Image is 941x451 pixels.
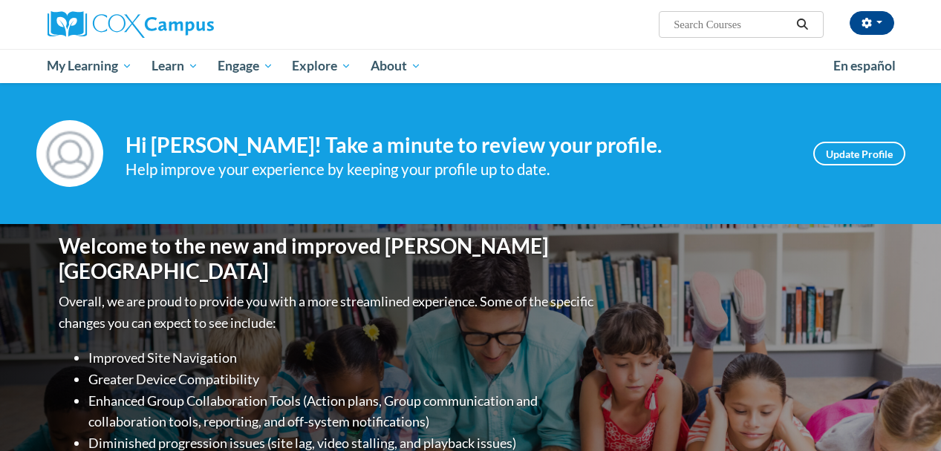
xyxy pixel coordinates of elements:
[882,392,929,439] iframe: Button to launch messaging window
[672,16,791,33] input: Search Courses
[824,50,905,82] a: En español
[38,49,143,83] a: My Learning
[142,49,208,83] a: Learn
[833,58,896,73] span: En español
[47,57,132,75] span: My Learning
[850,11,894,35] button: Account Settings
[126,133,791,158] h4: Hi [PERSON_NAME]! Take a minute to review your profile.
[59,291,597,334] p: Overall, we are proud to provide you with a more streamlined experience. Some of the specific cha...
[208,49,283,83] a: Engage
[791,16,813,33] button: Search
[152,57,198,75] span: Learn
[48,11,214,38] img: Cox Campus
[36,120,103,187] img: Profile Image
[813,142,905,165] a: Update Profile
[282,49,361,83] a: Explore
[48,11,315,38] a: Cox Campus
[371,57,421,75] span: About
[88,347,597,369] li: Improved Site Navigation
[292,57,351,75] span: Explore
[218,57,273,75] span: Engage
[88,390,597,433] li: Enhanced Group Collaboration Tools (Action plans, Group communication and collaboration tools, re...
[59,234,597,283] h1: Welcome to the new and improved [PERSON_NAME][GEOGRAPHIC_DATA]
[126,157,791,182] div: Help improve your experience by keeping your profile up to date.
[36,49,905,83] div: Main menu
[88,369,597,390] li: Greater Device Compatibility
[361,49,431,83] a: About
